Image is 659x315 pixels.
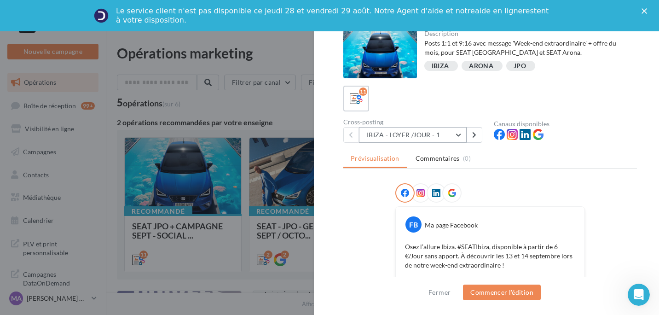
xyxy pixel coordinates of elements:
[405,216,422,233] div: FB
[424,39,630,57] div: Posts 1:1 et 9:16 avec message 'Week-end extraordinaire' + offre du mois, pour SEAT [GEOGRAPHIC_D...
[463,155,471,162] span: (0)
[343,119,486,125] div: Cross-posting
[425,287,454,298] button: Fermer
[424,30,630,37] div: Description
[463,285,541,300] button: Commencer l'édition
[416,154,460,163] span: Commentaires
[94,8,109,23] img: Profile image for Service-Client
[359,127,467,143] button: IBIZA - LOYER /JOUR - 1
[359,87,367,96] div: 11
[432,63,449,70] div: IBIZA
[116,6,550,25] div: Le service client n'est pas disponible ce jeudi 28 et vendredi 29 août. Notre Agent d'aide et not...
[425,221,478,230] div: Ma page Facebook
[514,63,526,70] div: JPO
[475,6,522,15] a: aide en ligne
[469,63,493,70] div: ARONA
[642,8,651,14] div: Fermer
[405,242,575,270] p: Osez l’allure Ibiza. #SEATIbiza, disponible à partir de 6 €/Jour sans apport. À découvrir les 13 ...
[628,284,650,306] iframe: Intercom live chat
[494,121,637,127] div: Canaux disponibles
